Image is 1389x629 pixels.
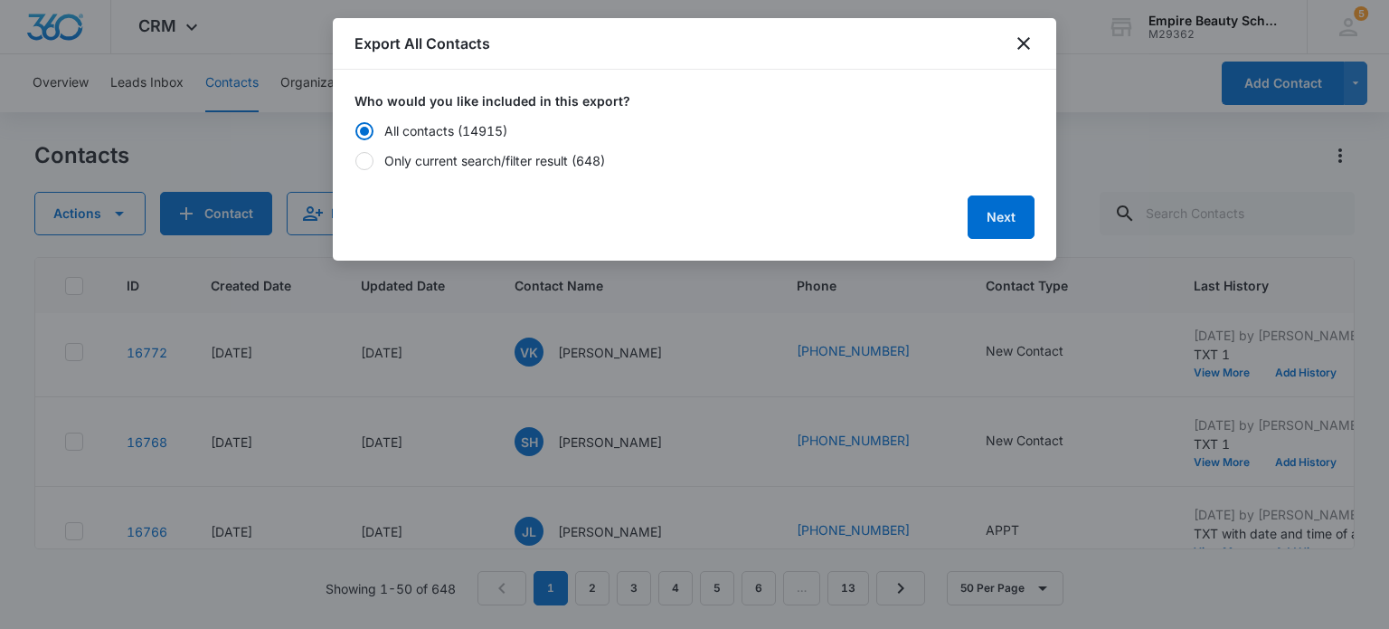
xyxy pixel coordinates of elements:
[1013,33,1035,54] button: close
[384,151,605,170] div: Only current search/filter result (648)
[354,91,1035,110] label: Who would you like included in this export?
[968,195,1035,239] button: Next
[384,121,507,140] div: All contacts (14915)
[354,33,490,54] h1: Export All Contacts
